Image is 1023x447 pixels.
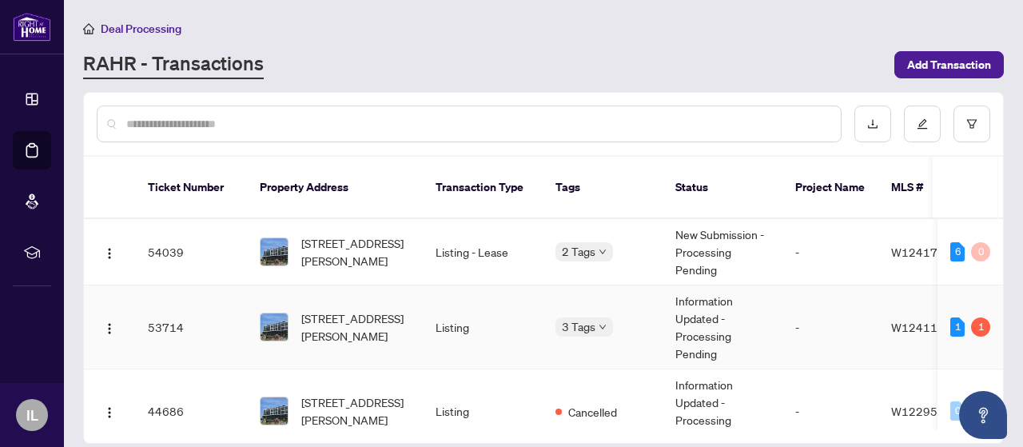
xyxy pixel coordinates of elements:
span: [STREET_ADDRESS][PERSON_NAME] [301,309,410,345]
span: Cancelled [568,403,617,421]
button: Logo [97,239,122,265]
span: W12295862 [891,404,959,418]
span: edit [917,118,928,130]
span: Add Transaction [907,52,991,78]
img: Logo [103,247,116,260]
img: thumbnail-img [261,238,288,265]
span: filter [966,118,977,130]
th: Status [663,157,782,219]
div: 0 [971,242,990,261]
td: - [782,219,878,285]
th: Tags [543,157,663,219]
td: Listing [423,285,543,369]
td: 54039 [135,219,247,285]
th: Ticket Number [135,157,247,219]
span: IL [26,404,38,426]
div: 6 [950,242,965,261]
a: RAHR - Transactions [83,50,264,79]
div: 0 [950,401,965,421]
th: MLS # [878,157,974,219]
th: Property Address [247,157,423,219]
img: Logo [103,406,116,419]
span: down [599,248,607,256]
button: download [854,106,891,142]
button: filter [953,106,990,142]
div: 1 [971,317,990,337]
button: Add Transaction [894,51,1004,78]
td: New Submission - Processing Pending [663,219,782,285]
span: download [867,118,878,130]
span: Deal Processing [101,22,181,36]
span: [STREET_ADDRESS][PERSON_NAME] [301,234,410,269]
th: Transaction Type [423,157,543,219]
td: - [782,285,878,369]
img: logo [13,12,51,42]
span: W12411361 [891,320,959,334]
td: Listing - Lease [423,219,543,285]
img: thumbnail-img [261,313,288,341]
button: Logo [97,314,122,340]
div: 1 [950,317,965,337]
span: 2 Tags [562,242,595,261]
span: [STREET_ADDRESS][PERSON_NAME] [301,393,410,429]
td: Information Updated - Processing Pending [663,285,782,369]
button: edit [904,106,941,142]
img: thumbnail-img [261,397,288,425]
span: 3 Tags [562,317,595,336]
td: 53714 [135,285,247,369]
button: Open asap [959,391,1007,439]
span: home [83,23,94,34]
th: Project Name [782,157,878,219]
img: Logo [103,322,116,335]
span: W12417088 [891,245,959,259]
span: down [599,323,607,331]
button: Logo [97,398,122,424]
